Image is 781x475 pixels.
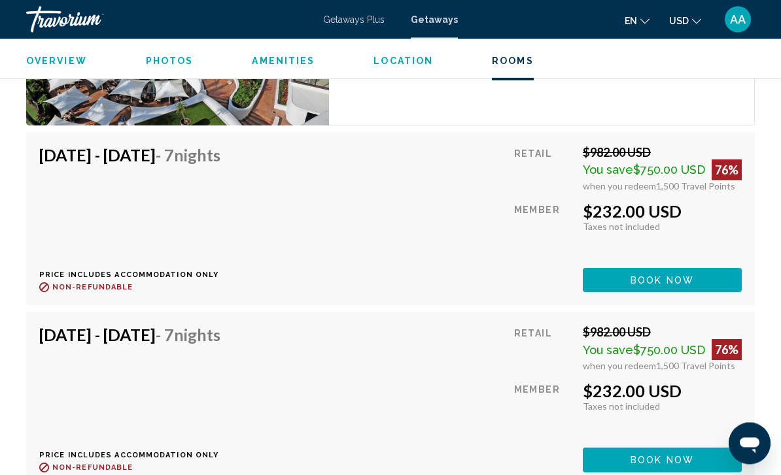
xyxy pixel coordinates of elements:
[514,382,573,438] div: Member
[730,13,746,26] span: AA
[712,340,742,361] div: 76%
[39,451,230,460] p: Price includes accommodation only
[252,55,315,67] button: Amenities
[156,146,220,165] span: - 7
[492,56,534,66] span: Rooms
[631,276,694,286] span: Book now
[411,14,458,25] a: Getaways
[656,181,735,192] span: 1,500 Travel Points
[633,163,705,177] span: $750.00 USD
[583,325,742,340] div: $982.00 USD
[373,55,433,67] button: Location
[583,202,742,221] div: $232.00 USD
[492,55,534,67] button: Rooms
[633,344,705,357] span: $750.00 USD
[669,11,701,30] button: Change currency
[26,7,310,33] a: Travorium
[583,448,742,472] button: Book now
[721,6,755,33] button: User Menu
[583,269,742,293] button: Book now
[26,56,87,66] span: Overview
[39,271,230,280] p: Price includes accommodation only
[625,11,650,30] button: Change language
[712,160,742,181] div: 76%
[52,284,133,292] span: Non-refundable
[373,56,433,66] span: Location
[514,202,573,259] div: Member
[26,55,87,67] button: Overview
[146,56,194,66] span: Photos
[52,464,133,472] span: Non-refundable
[252,56,315,66] span: Amenities
[656,361,735,372] span: 1,500 Travel Points
[669,16,689,26] span: USD
[174,325,220,345] span: Nights
[39,325,220,345] h4: [DATE] - [DATE]
[323,14,385,25] a: Getaways Plus
[631,456,694,467] span: Book now
[39,146,220,165] h4: [DATE] - [DATE]
[583,361,656,372] span: when you redeem
[583,181,656,192] span: when you redeem
[583,146,742,160] div: $982.00 USD
[514,146,573,192] div: Retail
[583,401,660,412] span: Taxes not included
[514,325,573,372] div: Retail
[156,325,220,345] span: - 7
[583,221,660,233] span: Taxes not included
[583,163,633,177] span: You save
[174,146,220,165] span: Nights
[729,423,771,465] iframe: Button to launch messaging window
[583,382,742,401] div: $232.00 USD
[583,344,633,357] span: You save
[625,16,637,26] span: en
[146,55,194,67] button: Photos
